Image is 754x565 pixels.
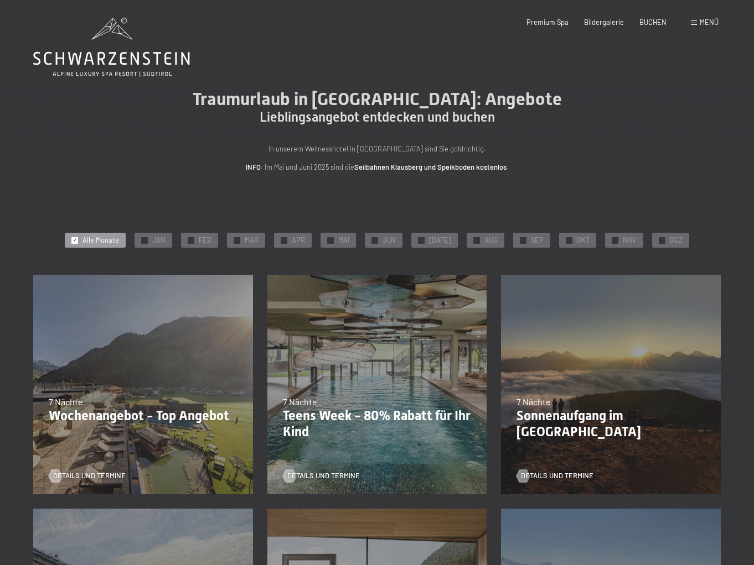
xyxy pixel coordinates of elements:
[235,237,239,243] span: ✓
[292,236,305,245] span: APR
[260,109,495,125] span: Lieblingsangebot entdecken und buchen
[189,237,193,243] span: ✓
[670,236,683,245] span: DEZ
[246,163,261,171] strong: INFO
[49,471,126,481] a: Details und Termine
[383,236,396,245] span: JUN
[282,237,286,243] span: ✓
[329,237,333,243] span: ✓
[199,236,211,245] span: FEB
[567,237,571,243] span: ✓
[49,396,83,407] span: 7 Nächte
[639,18,667,27] a: BUCHEN
[143,237,147,243] span: ✓
[49,408,237,424] p: Wochenangebot - Top Angebot
[517,396,551,407] span: 7 Nächte
[53,471,126,481] span: Details und Termine
[420,237,424,243] span: ✓
[354,163,507,171] strong: Seilbahnen Klausberg und Speikboden kostenlos
[287,471,360,481] span: Details und Termine
[152,236,166,245] span: JAN
[531,236,544,245] span: SEP
[429,236,451,245] span: [DATE]
[521,471,593,481] span: Details und Termine
[338,236,349,245] span: MAI
[584,18,624,27] a: Bildergalerie
[623,236,637,245] span: NOV
[156,161,598,172] p: : Im Mai und Juni 2025 sind die .
[82,236,119,245] span: Alle Monate
[526,18,569,27] a: Premium Spa
[73,237,77,243] span: ✓
[156,143,598,154] p: In unserem Wellnesshotel in [GEOGRAPHIC_DATA] sind Sie goldrichtig.
[613,237,617,243] span: ✓
[283,396,317,407] span: 7 Nächte
[700,18,719,27] span: Menü
[660,237,664,243] span: ✓
[517,471,593,481] a: Details und Termine
[193,88,562,109] span: Traumurlaub in [GEOGRAPHIC_DATA]: Angebote
[484,236,498,245] span: AUG
[475,237,479,243] span: ✓
[245,236,259,245] span: MAR
[517,408,705,440] p: Sonnenaufgang im [GEOGRAPHIC_DATA]
[373,237,377,243] span: ✓
[283,408,472,440] p: Teens Week - 80% Rabatt für Ihr Kind
[577,236,590,245] span: OKT
[521,237,525,243] span: ✓
[283,471,360,481] a: Details und Termine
